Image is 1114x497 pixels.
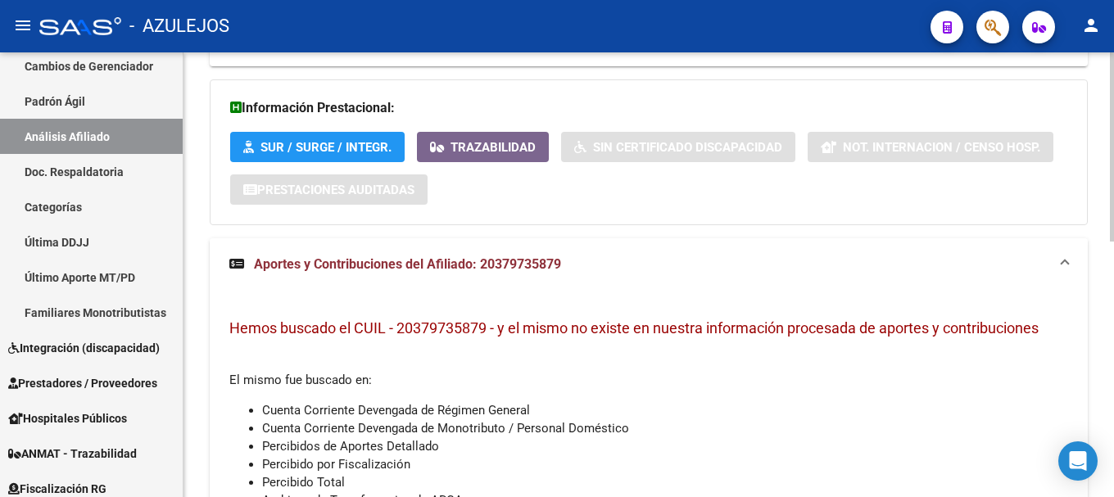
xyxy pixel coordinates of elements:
[417,132,549,162] button: Trazabilidad
[229,319,1039,337] span: Hemos buscado el CUIL - 20379735879 - y el mismo no existe en nuestra información procesada de ap...
[260,140,392,155] span: SUR / SURGE / INTEGR.
[230,132,405,162] button: SUR / SURGE / INTEGR.
[262,419,1068,437] li: Cuenta Corriente Devengada de Monotributo / Personal Doméstico
[262,473,1068,491] li: Percibido Total
[8,339,160,357] span: Integración (discapacidad)
[8,374,157,392] span: Prestadores / Proveedores
[451,140,536,155] span: Trazabilidad
[254,256,561,272] span: Aportes y Contribuciones del Afiliado: 20379735879
[808,132,1053,162] button: Not. Internacion / Censo Hosp.
[262,401,1068,419] li: Cuenta Corriente Devengada de Régimen General
[230,174,428,205] button: Prestaciones Auditadas
[129,8,229,44] span: - AZULEJOS
[843,140,1040,155] span: Not. Internacion / Censo Hosp.
[262,455,1068,473] li: Percibido por Fiscalización
[561,132,795,162] button: Sin Certificado Discapacidad
[8,409,127,427] span: Hospitales Públicos
[1081,16,1101,35] mat-icon: person
[262,437,1068,455] li: Percibidos de Aportes Detallado
[593,140,782,155] span: Sin Certificado Discapacidad
[13,16,33,35] mat-icon: menu
[257,183,414,197] span: Prestaciones Auditadas
[230,97,1067,120] h3: Información Prestacional:
[210,238,1088,291] mat-expansion-panel-header: Aportes y Contribuciones del Afiliado: 20379735879
[1058,441,1098,481] div: Open Intercom Messenger
[8,445,137,463] span: ANMAT - Trazabilidad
